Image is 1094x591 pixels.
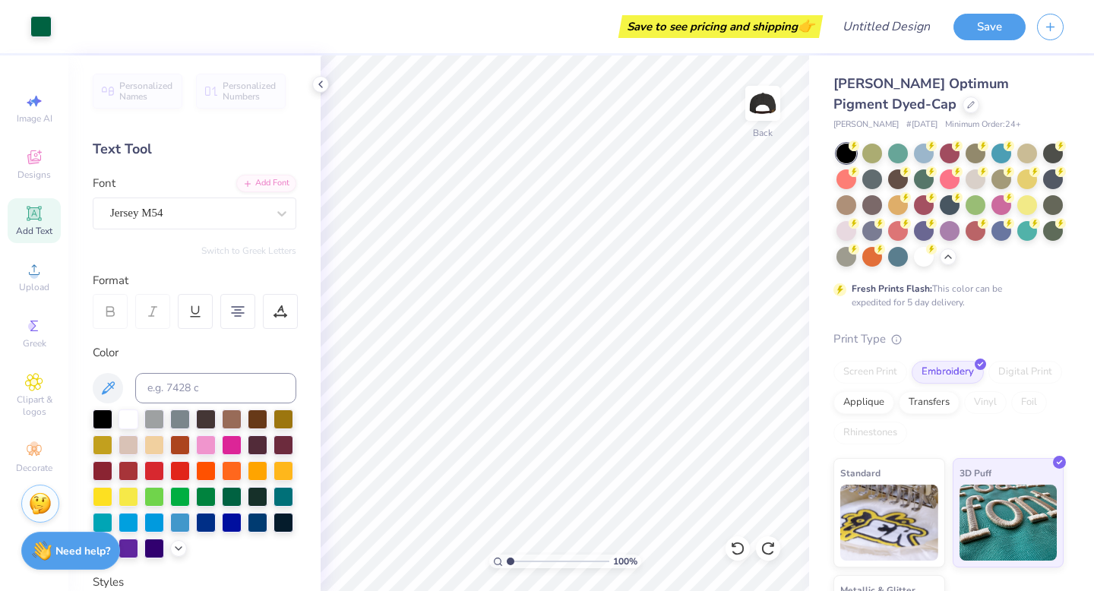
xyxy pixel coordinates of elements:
[622,15,819,38] div: Save to see pricing and shipping
[93,139,296,160] div: Text Tool
[8,393,61,418] span: Clipart & logos
[906,119,937,131] span: # [DATE]
[840,485,938,561] img: Standard
[93,574,296,591] div: Styles
[748,88,778,119] img: Back
[960,465,991,481] span: 3D Puff
[830,11,942,42] input: Untitled Design
[1011,391,1047,414] div: Foil
[613,555,637,568] span: 100 %
[16,225,52,237] span: Add Text
[55,544,110,558] strong: Need help?
[953,14,1026,40] button: Save
[93,175,115,192] label: Font
[833,361,907,384] div: Screen Print
[201,245,296,257] button: Switch to Greek Letters
[912,361,984,384] div: Embroidery
[93,344,296,362] div: Color
[833,391,894,414] div: Applique
[17,169,51,181] span: Designs
[16,462,52,474] span: Decorate
[852,282,1039,309] div: This color can be expedited for 5 day delivery.
[833,119,899,131] span: [PERSON_NAME]
[19,281,49,293] span: Upload
[833,330,1064,348] div: Print Type
[840,465,881,481] span: Standard
[960,485,1058,561] img: 3D Puff
[93,272,298,289] div: Format
[833,74,1009,113] span: [PERSON_NAME] Optimum Pigment Dyed-Cap
[833,422,907,444] div: Rhinestones
[964,391,1007,414] div: Vinyl
[899,391,960,414] div: Transfers
[223,81,277,102] span: Personalized Numbers
[798,17,814,35] span: 👉
[236,175,296,192] div: Add Font
[753,126,773,140] div: Back
[135,373,296,403] input: e.g. 7428 c
[852,283,932,295] strong: Fresh Prints Flash:
[945,119,1021,131] span: Minimum Order: 24 +
[23,337,46,349] span: Greek
[119,81,173,102] span: Personalized Names
[17,112,52,125] span: Image AI
[988,361,1062,384] div: Digital Print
